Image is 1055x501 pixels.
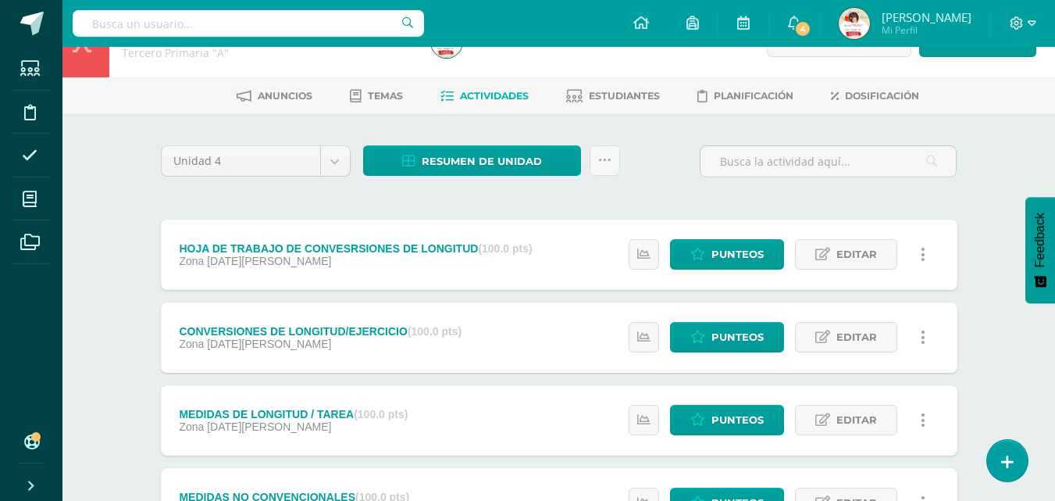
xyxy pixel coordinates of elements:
[831,84,919,109] a: Dosificación
[1033,213,1047,267] span: Feedback
[711,323,764,352] span: Punteos
[1025,197,1055,303] button: Feedback - Mostrar encuesta
[700,146,956,177] input: Busca la actividad aquí...
[839,8,870,39] img: 5414aac5e68c0dedcba2b973b42d5870.png
[836,406,877,435] span: Editar
[566,84,660,109] a: Estudiantes
[179,420,204,433] span: Zona
[440,84,529,109] a: Actividades
[207,420,331,433] span: [DATE][PERSON_NAME]
[237,84,312,109] a: Anuncios
[589,90,660,102] span: Estudiantes
[714,90,793,102] span: Planificación
[697,84,793,109] a: Planificación
[478,242,532,255] strong: (100.0 pts)
[670,239,784,270] a: Punteos
[179,338,204,350] span: Zona
[162,146,350,176] a: Unidad 4
[670,322,784,352] a: Punteos
[173,146,308,176] span: Unidad 4
[882,9,971,25] span: [PERSON_NAME]
[179,242,532,255] div: HOJA DE TRABAJO DE CONVESRSIONES DE LONGITUD
[363,145,581,176] a: Resumen de unidad
[179,325,462,338] div: CONVERSIONES DE LONGITUD/EJERCICIO
[408,325,462,338] strong: (100.0 pts)
[836,240,877,269] span: Editar
[422,147,542,176] span: Resumen de unidad
[179,255,204,267] span: Zona
[711,240,764,269] span: Punteos
[207,338,331,350] span: [DATE][PERSON_NAME]
[794,20,811,38] span: 4
[670,405,784,435] a: Punteos
[836,323,877,352] span: Editar
[368,90,403,102] span: Temas
[179,408,408,420] div: MEDIDAS DE LONGITUD / TAREA
[845,90,919,102] span: Dosificación
[350,84,403,109] a: Temas
[460,90,529,102] span: Actividades
[354,408,408,420] strong: (100.0 pts)
[122,45,412,60] div: Tercero Primaria 'A'
[882,23,971,37] span: Mi Perfil
[73,10,424,37] input: Busca un usuario...
[207,255,331,267] span: [DATE][PERSON_NAME]
[258,90,312,102] span: Anuncios
[711,406,764,435] span: Punteos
